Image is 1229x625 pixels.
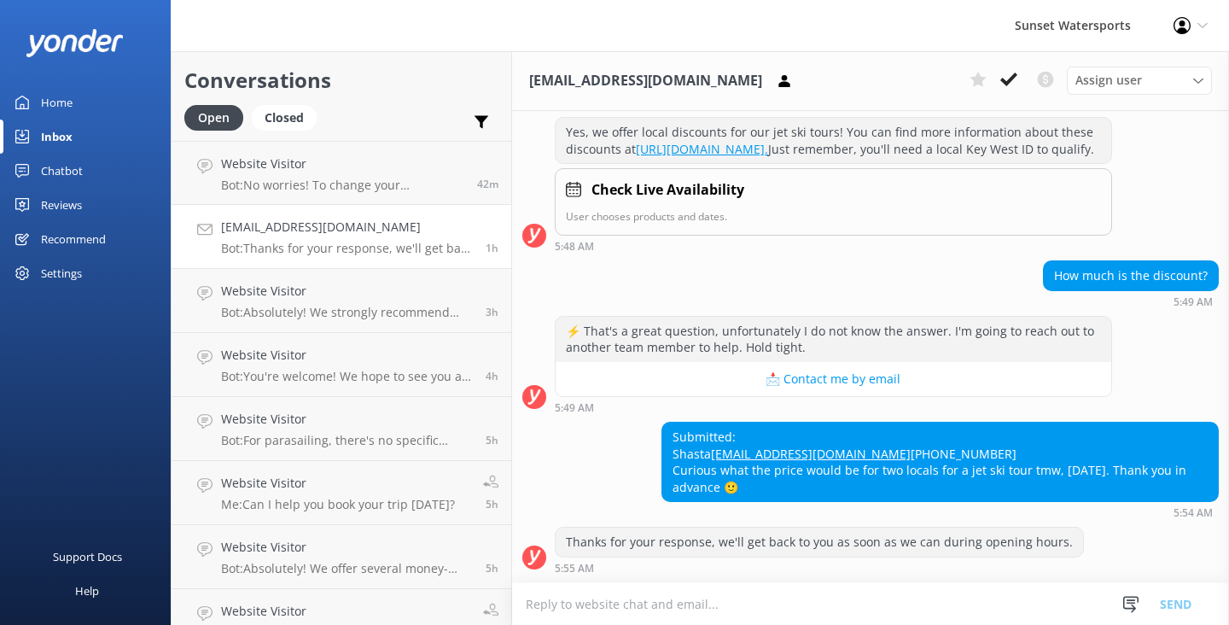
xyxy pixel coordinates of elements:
[1174,297,1213,307] strong: 5:49 AM
[486,433,498,447] span: Sep 25 2025 01:56pm (UTC -05:00) America/Cancun
[252,105,317,131] div: Closed
[486,369,498,383] span: Sep 25 2025 02:14pm (UTC -05:00) America/Cancun
[486,305,498,319] span: Sep 25 2025 03:30pm (UTC -05:00) America/Cancun
[172,461,511,525] a: Website VisitorMe:Can I help you book your trip [DATE]?5h
[556,362,1111,396] button: 📩 Contact me by email
[221,346,473,365] h4: Website Visitor
[486,241,498,255] span: Sep 25 2025 05:54pm (UTC -05:00) America/Cancun
[41,188,82,222] div: Reviews
[1067,67,1212,94] div: Assign User
[41,256,82,290] div: Settings
[556,528,1083,557] div: Thanks for your response, we'll get back to you as soon as we can during opening hours.
[1044,261,1218,290] div: How much is the discount?
[184,64,498,96] h2: Conversations
[1043,295,1219,307] div: Sep 25 2025 05:49pm (UTC -05:00) America/Cancun
[221,369,473,384] p: Bot: You're welcome! We hope to see you at [GEOGRAPHIC_DATA] soon!
[556,317,1111,362] div: ⚡ That's a great question, unfortunately I do not know the answer. I'm going to reach out to anot...
[486,497,498,511] span: Sep 25 2025 01:34pm (UTC -05:00) America/Cancun
[221,497,455,512] p: Me: Can I help you book your trip [DATE]?
[221,178,464,193] p: Bot: No worries! To change your reservation, please give our office a call at [PHONE_NUMBER] or e...
[41,85,73,120] div: Home
[26,29,124,57] img: yonder-white-logo.png
[252,108,325,126] a: Closed
[555,562,1084,574] div: Sep 25 2025 05:55pm (UTC -05:00) America/Cancun
[566,208,1101,225] p: User chooses products and dates.
[41,120,73,154] div: Inbox
[556,118,1111,163] div: Yes, we offer local discounts for our jet ski tours! You can find more information about these di...
[221,282,473,301] h4: Website Visitor
[529,70,762,92] h3: [EMAIL_ADDRESS][DOMAIN_NAME]
[221,474,455,493] h4: Website Visitor
[662,423,1218,501] div: Submitted: Shasta [PHONE_NUMBER] Curious what the price would be for two locals for a jet ski tou...
[555,403,594,413] strong: 5:49 AM
[221,433,473,448] p: Bot: For parasailing, there's no specific weight requirement for children, but the combined maxim...
[636,141,768,157] a: [URL][DOMAIN_NAME].
[661,506,1219,518] div: Sep 25 2025 05:54pm (UTC -05:00) America/Cancun
[41,222,106,256] div: Recommend
[221,410,473,429] h4: Website Visitor
[591,179,744,202] h4: Check Live Availability
[221,538,473,557] h4: Website Visitor
[555,401,1112,413] div: Sep 25 2025 05:49pm (UTC -05:00) America/Cancun
[75,574,99,608] div: Help
[184,105,243,131] div: Open
[1174,508,1213,518] strong: 5:54 AM
[172,269,511,333] a: Website VisitorBot:Absolutely! We strongly recommend booking in advance since our tours tend to s...
[1075,71,1142,90] span: Assign user
[172,333,511,397] a: Website VisitorBot:You're welcome! We hope to see you at [GEOGRAPHIC_DATA] soon!4h
[41,154,83,188] div: Chatbot
[172,141,511,205] a: Website VisitorBot:No worries! To change your reservation, please give our office a call at [PHON...
[221,241,473,256] p: Bot: Thanks for your response, we'll get back to you as soon as we can during opening hours.
[53,540,122,574] div: Support Docs
[221,218,473,237] h4: [EMAIL_ADDRESS][DOMAIN_NAME]
[172,205,511,269] a: [EMAIL_ADDRESS][DOMAIN_NAME]Bot:Thanks for your response, we'll get back to you as soon as we can...
[184,108,252,126] a: Open
[221,602,306,621] h4: Website Visitor
[172,525,511,589] a: Website VisitorBot:Absolutely! We offer several money-saving combo packages that include popular ...
[555,242,594,252] strong: 5:48 AM
[172,397,511,461] a: Website VisitorBot:For parasailing, there's no specific weight requirement for children, but the ...
[486,561,498,575] span: Sep 25 2025 01:10pm (UTC -05:00) America/Cancun
[477,177,498,191] span: Sep 25 2025 06:27pm (UTC -05:00) America/Cancun
[221,155,464,173] h4: Website Visitor
[221,305,473,320] p: Bot: Absolutely! We strongly recommend booking in advance since our tours tend to sell out, espec...
[555,240,1112,252] div: Sep 25 2025 05:48pm (UTC -05:00) America/Cancun
[221,561,473,576] p: Bot: Absolutely! We offer several money-saving combo packages that include popular activities lik...
[555,564,594,574] strong: 5:55 AM
[711,446,911,462] a: [EMAIL_ADDRESS][DOMAIN_NAME]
